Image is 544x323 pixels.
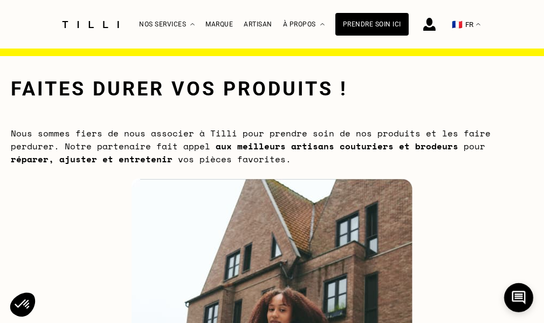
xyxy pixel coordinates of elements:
[139,1,195,49] div: Nos services
[335,13,409,36] a: Prendre soin ici
[320,23,325,26] img: Menu déroulant à propos
[446,1,486,49] button: 🇫🇷 FR
[205,20,233,28] a: Marque
[476,23,480,26] img: menu déroulant
[283,1,325,49] div: À propos
[423,18,436,31] img: icône connexion
[11,78,348,100] h1: Faites durer vos produits !
[452,19,463,30] span: 🇫🇷
[58,21,123,28] img: Logo du service de couturière Tilli
[11,153,173,166] b: réparer, ajuster et entretenir
[244,20,272,28] a: Artisan
[11,127,491,166] span: Nous sommes fiers de nous associer à Tilli pour prendre soin de nos produits et les faire perdure...
[216,140,458,153] b: aux meilleurs artisans couturiers et brodeurs
[190,23,195,26] img: Menu déroulant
